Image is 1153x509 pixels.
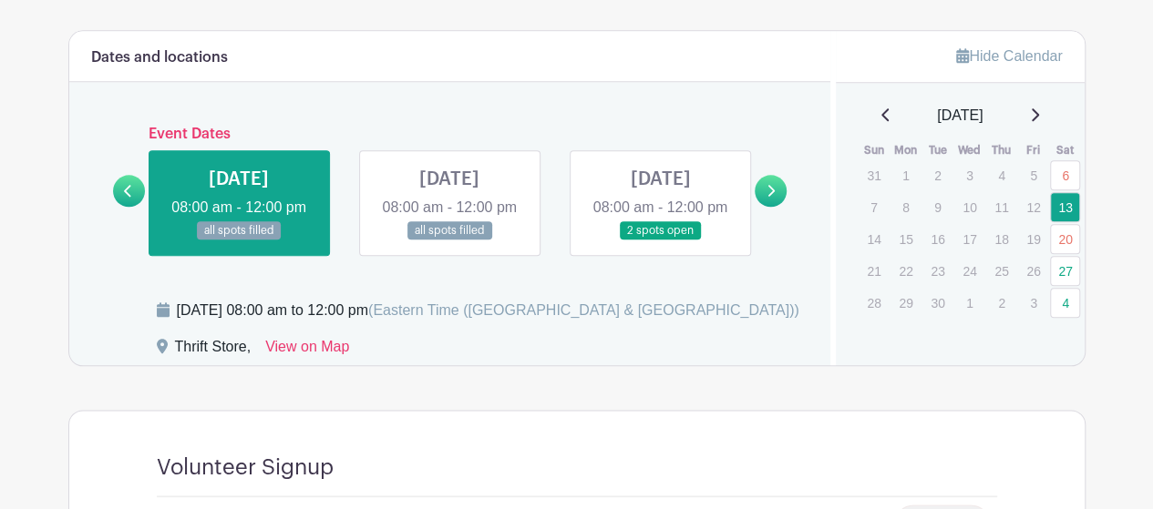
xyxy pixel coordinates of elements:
[937,105,983,127] span: [DATE]
[1017,141,1049,159] th: Fri
[157,454,334,481] h4: Volunteer Signup
[858,141,890,159] th: Sun
[1018,289,1048,317] p: 3
[922,289,952,317] p: 30
[175,336,252,365] div: Thrift Store,
[368,302,799,318] span: (Eastern Time ([GEOGRAPHIC_DATA] & [GEOGRAPHIC_DATA]))
[954,225,984,253] p: 17
[1050,192,1080,222] a: 13
[922,161,952,189] p: 2
[921,141,953,159] th: Tue
[986,289,1016,317] p: 2
[890,289,921,317] p: 29
[956,48,1062,64] a: Hide Calendar
[1018,257,1048,285] p: 26
[1018,193,1048,221] p: 12
[1018,161,1048,189] p: 5
[985,141,1017,159] th: Thu
[265,336,349,365] a: View on Map
[1050,288,1080,318] a: 4
[922,193,952,221] p: 9
[859,289,889,317] p: 28
[1050,160,1080,190] a: 6
[986,257,1016,285] p: 25
[954,289,984,317] p: 1
[986,193,1016,221] p: 11
[986,225,1016,253] p: 18
[890,141,921,159] th: Mon
[1018,225,1048,253] p: 19
[145,126,756,143] h6: Event Dates
[1050,224,1080,254] a: 20
[922,225,952,253] p: 16
[859,161,889,189] p: 31
[954,257,984,285] p: 24
[986,161,1016,189] p: 4
[91,49,228,66] h6: Dates and locations
[1050,256,1080,286] a: 27
[859,225,889,253] p: 14
[890,161,921,189] p: 1
[954,193,984,221] p: 10
[890,225,921,253] p: 15
[1049,141,1081,159] th: Sat
[890,257,921,285] p: 22
[953,141,985,159] th: Wed
[922,257,952,285] p: 23
[954,161,984,189] p: 3
[177,300,799,321] div: [DATE] 08:00 am to 12:00 pm
[859,257,889,285] p: 21
[890,193,921,221] p: 8
[859,193,889,221] p: 7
